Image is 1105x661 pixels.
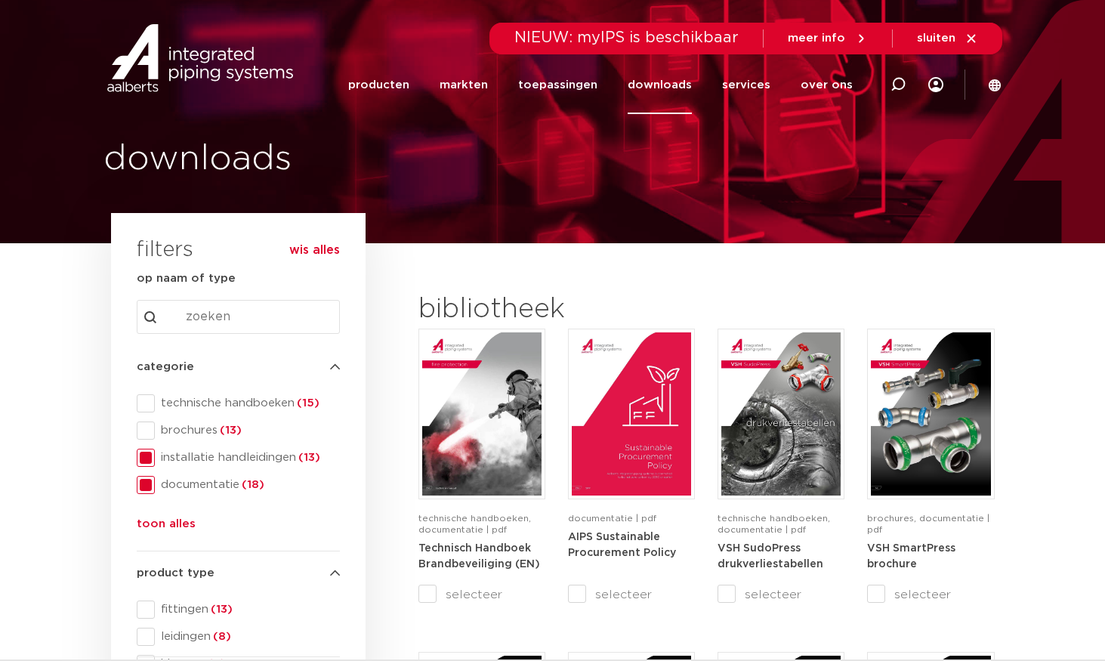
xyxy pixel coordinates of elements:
h1: downloads [103,135,545,184]
img: FireProtection_A4TM_5007915_2025_2.0_EN-pdf.jpg [422,332,542,496]
span: sluiten [917,32,955,44]
div: installatie handleidingen(13) [137,449,340,467]
span: technische handboeken, documentatie | pdf [418,514,531,534]
label: selecteer [867,585,994,604]
a: toepassingen [518,56,597,114]
label: selecteer [418,585,545,604]
strong: AIPS Sustainable Procurement Policy [568,532,676,559]
label: selecteer [568,585,695,604]
span: installatie handleidingen [155,450,340,465]
a: AIPS Sustainable Procurement Policy [568,531,676,559]
span: (13) [218,425,242,436]
a: over ons [801,56,853,114]
a: sluiten [917,32,978,45]
a: producten [348,56,409,114]
strong: Technisch Handboek Brandbeveiliging (EN) [418,543,540,570]
div: technische handboeken(15) [137,394,340,412]
a: services [722,56,770,114]
nav: Menu [348,56,853,114]
span: (13) [296,452,320,463]
strong: VSH SmartPress brochure [867,543,955,570]
div: fittingen(13) [137,601,340,619]
h4: product type [137,564,340,582]
span: documentatie | pdf [568,514,656,523]
label: selecteer [718,585,844,604]
div: leidingen(8) [137,628,340,646]
img: VSH-SmartPress_A4Brochure-5008016-2023_2.0_NL-pdf.jpg [871,332,990,496]
span: meer info [788,32,845,44]
span: documentatie [155,477,340,493]
strong: VSH SudoPress drukverliestabellen [718,543,823,570]
a: VSH SudoPress drukverliestabellen [718,542,823,570]
div: brochures(13) [137,422,340,440]
h4: categorie [137,358,340,376]
span: (15) [295,397,319,409]
span: technische handboeken [155,396,340,411]
span: brochures [155,423,340,438]
span: technische handboeken, documentatie | pdf [718,514,830,534]
span: (13) [208,604,233,615]
span: fittingen [155,602,340,617]
strong: op naam of type [137,273,236,284]
button: wis alles [289,242,340,258]
a: downloads [628,56,692,114]
h2: bibliotheek [418,292,687,328]
button: toon alles [137,515,196,539]
a: Technisch Handboek Brandbeveiliging (EN) [418,542,540,570]
a: markten [440,56,488,114]
span: (18) [239,479,264,490]
a: VSH SmartPress brochure [867,542,955,570]
h3: filters [137,233,193,269]
span: brochures, documentatie | pdf [867,514,989,534]
div: documentatie(18) [137,476,340,494]
span: NIEUW: myIPS is beschikbaar [514,30,739,45]
a: meer info [788,32,868,45]
span: (8) [211,631,231,642]
span: leidingen [155,629,340,644]
img: Aips_A4Sustainable-Procurement-Policy_5011446_EN-pdf.jpg [572,332,691,496]
img: VSH-SudoPress_A4PLT_5007706_2024-2.0_NL-pdf.jpg [721,332,841,496]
